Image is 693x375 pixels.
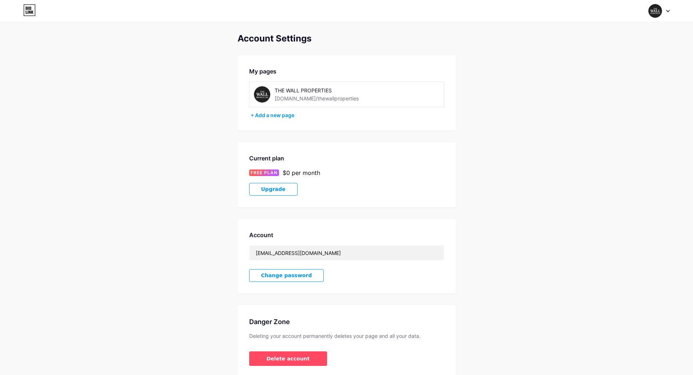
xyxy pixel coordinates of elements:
div: + Add a new page [251,112,444,119]
div: [DOMAIN_NAME]/thewallproperties [275,95,359,102]
img: thewallproperties [648,4,662,18]
div: Current plan [249,154,444,163]
span: FREE PLAN [251,169,278,176]
div: Account Settings [238,33,456,44]
input: Email [250,246,444,260]
span: Change password [261,272,312,279]
button: Delete account [249,351,327,366]
div: THE WALL PROPERTIES [275,87,378,94]
button: Upgrade [249,183,298,196]
div: Deleting your account permanently deletes your page and all your data. [249,332,444,340]
div: Danger Zone [249,317,444,327]
div: $0 per month [283,168,320,177]
img: thewallproperties [254,86,270,103]
div: My pages [249,67,444,76]
span: Delete account [267,355,310,363]
div: Account [249,231,444,239]
span: Upgrade [261,186,286,192]
button: Change password [249,269,324,282]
